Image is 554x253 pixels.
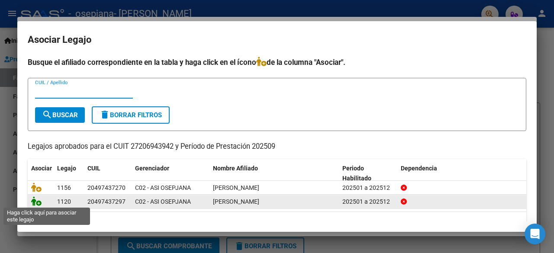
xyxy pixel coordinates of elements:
[28,32,526,48] h2: Asociar Legajo
[209,159,339,188] datatable-header-cell: Nombre Afiliado
[57,198,71,205] span: 1120
[92,106,170,124] button: Borrar Filtros
[31,165,52,172] span: Asociar
[57,184,71,191] span: 1156
[35,107,85,123] button: Buscar
[42,111,78,119] span: Buscar
[28,141,526,152] p: Legajos aprobados para el CUIT 27206943942 y Período de Prestación 202509
[87,197,126,207] div: 20497437297
[135,165,169,172] span: Gerenciador
[213,184,259,191] span: MAGARELLI SANTINO
[397,159,527,188] datatable-header-cell: Dependencia
[87,165,100,172] span: CUIL
[342,165,371,182] span: Periodo Habilitado
[132,159,209,188] datatable-header-cell: Gerenciador
[28,57,526,68] h4: Busque el afiliado correspondiente en la tabla y haga click en el ícono de la columna "Asociar".
[28,159,54,188] datatable-header-cell: Asociar
[525,224,545,244] div: Open Intercom Messenger
[87,183,126,193] div: 20497437270
[42,109,52,120] mat-icon: search
[213,198,259,205] span: MAGARELLI JOAQUIN
[342,183,394,193] div: 202501 a 202512
[100,111,162,119] span: Borrar Filtros
[84,159,132,188] datatable-header-cell: CUIL
[342,197,394,207] div: 202501 a 202512
[54,159,84,188] datatable-header-cell: Legajo
[213,165,258,172] span: Nombre Afiliado
[401,165,437,172] span: Dependencia
[100,109,110,120] mat-icon: delete
[135,184,191,191] span: C02 - ASI OSEPJANA
[28,212,526,234] div: 2 registros
[339,159,397,188] datatable-header-cell: Periodo Habilitado
[57,165,76,172] span: Legajo
[135,198,191,205] span: C02 - ASI OSEPJANA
